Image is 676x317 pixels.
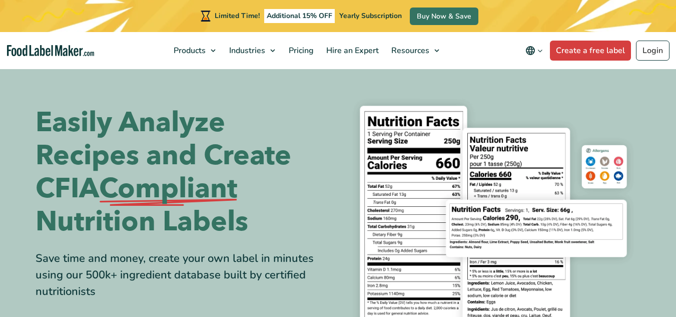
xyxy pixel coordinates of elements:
[215,11,260,21] span: Limited Time!
[171,45,207,56] span: Products
[323,45,380,56] span: Hire an Expert
[550,41,631,61] a: Create a free label
[99,172,237,205] span: Compliant
[388,45,430,56] span: Resources
[264,9,335,23] span: Additional 15% OFF
[168,32,221,69] a: Products
[636,41,669,61] a: Login
[7,45,95,57] a: Food Label Maker homepage
[36,250,331,300] div: Save time and money, create your own label in minutes using our 500k+ ingredient database built b...
[518,41,550,61] button: Change language
[320,32,383,69] a: Hire an Expert
[385,32,444,69] a: Resources
[339,11,402,21] span: Yearly Subscription
[36,106,331,238] h1: Easily Analyze Recipes and Create CFIA Nutrition Labels
[410,8,478,25] a: Buy Now & Save
[286,45,315,56] span: Pricing
[283,32,318,69] a: Pricing
[223,32,280,69] a: Industries
[226,45,266,56] span: Industries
